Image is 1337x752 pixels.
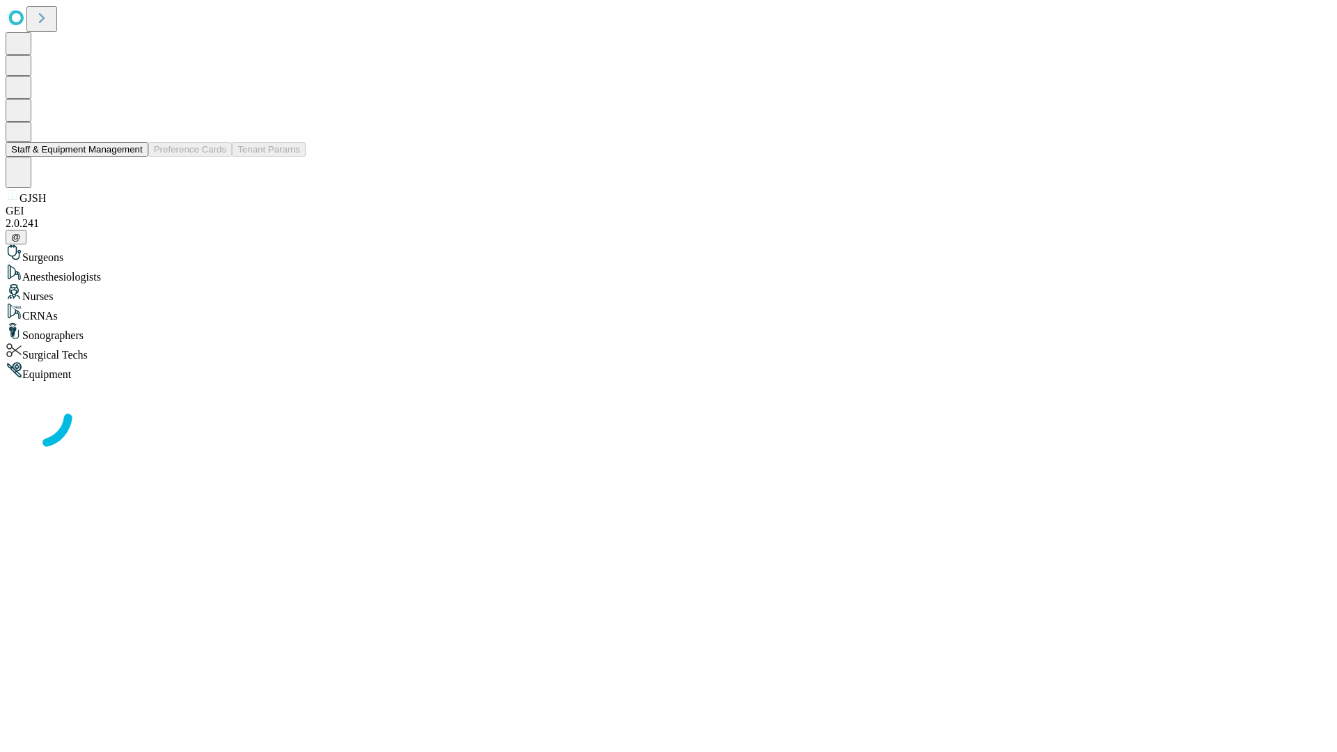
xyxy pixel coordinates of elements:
[6,230,26,244] button: @
[232,142,306,157] button: Tenant Params
[6,361,1331,381] div: Equipment
[6,217,1331,230] div: 2.0.241
[6,205,1331,217] div: GEI
[6,283,1331,303] div: Nurses
[148,142,232,157] button: Preference Cards
[6,303,1331,322] div: CRNAs
[6,322,1331,342] div: Sonographers
[19,192,46,204] span: GJSH
[6,342,1331,361] div: Surgical Techs
[6,244,1331,264] div: Surgeons
[11,232,21,242] span: @
[6,264,1331,283] div: Anesthesiologists
[6,142,148,157] button: Staff & Equipment Management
